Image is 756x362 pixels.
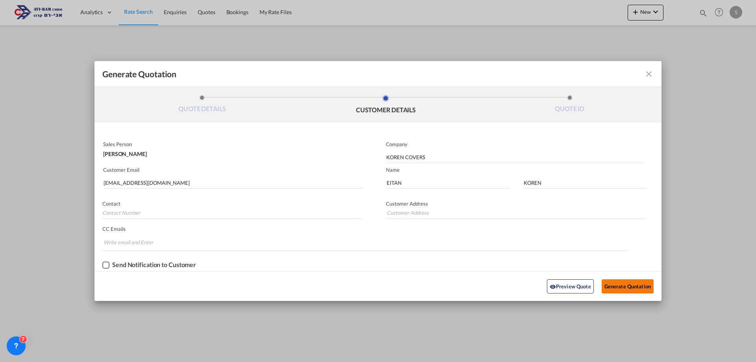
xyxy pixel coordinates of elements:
[110,95,294,116] li: QUOTE DETAILS
[523,177,647,189] input: Last Name
[386,207,647,219] input: Customer Address
[102,200,361,207] p: Contact
[102,226,629,232] p: CC Emails
[550,284,556,290] md-icon: icon-eye
[102,235,629,251] md-chips-wrap: Chips container. Enter the text area, then type text, and press enter to add a chip.
[386,200,428,207] span: Customer Address
[602,279,654,293] button: Generate Quotation
[94,61,661,301] md-dialog: Generate QuotationQUOTE ...
[104,236,163,249] input: Chips input.
[644,69,654,79] md-icon: icon-close fg-AAA8AD cursor m-0
[102,69,176,79] span: Generate Quotation
[478,95,661,116] li: QUOTE ID
[112,261,196,268] div: Send Notification to Customer
[104,177,363,189] input: Search by Customer Name/Email Id/Company
[102,261,196,269] md-checkbox: Checkbox No Ink
[103,147,361,157] div: [PERSON_NAME]
[386,151,645,163] input: Company Name
[102,207,361,219] input: Contact Number
[103,167,363,173] p: Customer Email
[103,141,361,147] p: Sales Person
[386,177,510,189] input: First Name
[294,95,478,116] li: CUSTOMER DETAILS
[386,141,645,147] p: Company
[547,279,594,293] button: icon-eyePreview Quote
[386,167,661,173] p: Name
